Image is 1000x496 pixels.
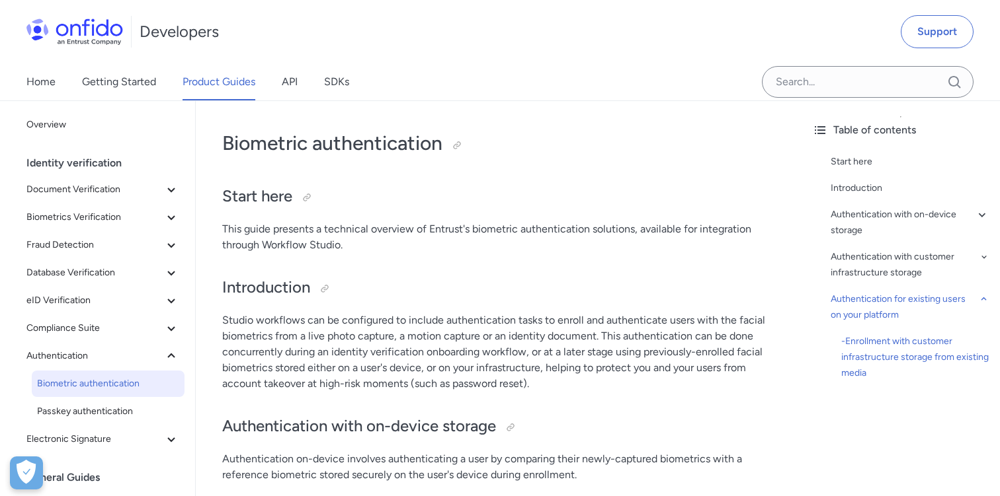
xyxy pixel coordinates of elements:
[26,348,163,364] span: Authentication
[841,334,989,381] div: - Enrollment with customer infrastructure storage from existing media
[21,176,185,203] button: Document Verification
[32,371,185,397] a: Biometric authentication
[222,451,775,483] p: Authentication on-device involves authenticating a user by comparing their newly-captured biometr...
[37,376,179,392] span: Biometric authentication
[37,404,179,419] span: Passkey authentication
[26,182,163,197] span: Document Verification
[10,456,43,489] div: Cookie Preferences
[762,66,974,98] input: Onfido search input field
[324,63,349,100] a: SDKs
[26,209,163,225] span: Biometrics Verification
[841,334,989,381] a: -Enrollment with customer infrastructure storage from existing media
[222,221,775,253] p: This guide presents a technical overview of Entrust's biometric authentication solutions, availab...
[222,312,775,392] p: Studio workflows can be configured to include authentication tasks to enroll and authenticate use...
[21,426,185,452] button: Electronic Signature
[831,180,989,196] a: Introduction
[26,63,56,100] a: Home
[812,122,989,138] div: Table of contents
[26,464,190,491] div: General Guides
[26,431,163,447] span: Electronic Signature
[21,232,185,258] button: Fraud Detection
[26,237,163,253] span: Fraud Detection
[82,63,156,100] a: Getting Started
[222,415,775,438] h2: Authentication with on-device storage
[222,130,775,157] h1: Biometric authentication
[26,18,123,45] img: Onfido Logo
[282,63,298,100] a: API
[222,277,775,299] h2: Introduction
[26,117,179,133] span: Overview
[831,154,989,170] a: Start here
[26,293,163,308] span: eID Verification
[10,456,43,489] button: Open Preferences
[901,15,974,48] a: Support
[21,343,185,369] button: Authentication
[183,63,255,100] a: Product Guides
[26,320,163,336] span: Compliance Suite
[831,207,989,238] a: Authentication with on-device storage
[21,112,185,138] a: Overview
[831,249,989,281] a: Authentication with customer infrastructure storage
[222,186,775,208] h2: Start here
[21,204,185,230] button: Biometrics Verification
[140,21,219,42] h1: Developers
[21,315,185,341] button: Compliance Suite
[26,150,190,176] div: Identity verification
[26,265,163,281] span: Database Verification
[21,287,185,314] button: eID Verification
[21,260,185,286] button: Database Verification
[831,291,989,323] a: Authentication for existing users on your platform
[32,398,185,425] a: Passkey authentication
